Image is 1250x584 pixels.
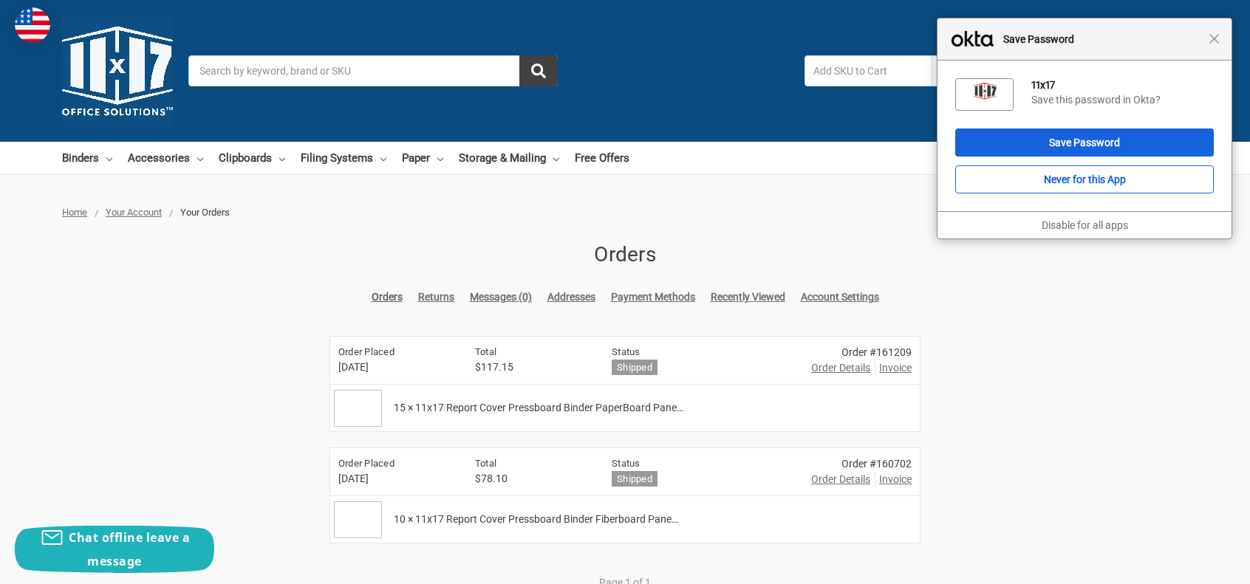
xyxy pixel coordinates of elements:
a: Your Account [106,207,162,218]
input: Search by keyword, brand or SKU [188,55,558,86]
h1: Orders [329,239,921,270]
span: Chat offline leave a message [69,529,190,569]
span: 10 × 11x17 Report Cover Pressboard Binder Fiberboard Pane… [394,512,678,527]
a: Accessories [128,142,203,174]
input: Add SKU to Cart [805,55,932,86]
a: Orders [372,289,403,305]
span: Close [1209,33,1220,44]
img: duty and tax information for United States [15,7,50,43]
h6: Order Placed [338,345,451,360]
span: [DATE] [338,471,451,487]
button: Never for this App [955,165,1214,193]
h6: Status [612,345,788,360]
h6: Shipped [612,471,658,487]
a: Storage & Mailing [459,142,559,174]
a: Account Settings [801,289,879,305]
a: Messages (0) [470,289,532,305]
h6: Total [475,345,588,360]
span: 15 × 11x17 Report Cover Pressboard Binder PaperBoard Pane… [394,400,683,416]
button: Save Password [955,128,1214,157]
a: Free Offers [575,142,629,174]
span: Invoice [879,472,912,487]
a: Filing Systems [301,142,386,174]
img: ABFZIf5xJbFBAAAAAElFTkSuQmCC [973,83,997,106]
a: Addresses [547,289,595,305]
div: Save this password in Okta? [1031,93,1214,106]
a: Clipboards [219,142,285,174]
span: Your Orders [180,207,230,218]
h6: Total [475,456,588,471]
a: Home [62,207,87,218]
span: Invoice [879,360,912,376]
h6: Order Placed [338,456,451,471]
h6: Shipped [612,360,658,375]
a: Recently Viewed [711,289,785,305]
div: Order #161209 [811,345,912,360]
a: Disable for all apps [1042,219,1128,231]
span: $78.10 [475,471,588,487]
a: Returns [418,289,454,305]
button: Chat offline leave a message [15,526,214,573]
a: Order Details [811,360,870,376]
a: Payment Methods [611,289,695,305]
a: Order Details [811,472,870,487]
h6: Status [612,456,788,471]
div: Order #160702 [811,456,912,472]
div: 11x17 [1031,78,1214,92]
a: Paper [402,142,443,174]
a: Binders [62,142,112,174]
img: 11x17.com [62,16,173,126]
span: $117.15 [475,360,588,375]
span: [DATE] [338,360,451,375]
span: Save Password [996,30,1209,48]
